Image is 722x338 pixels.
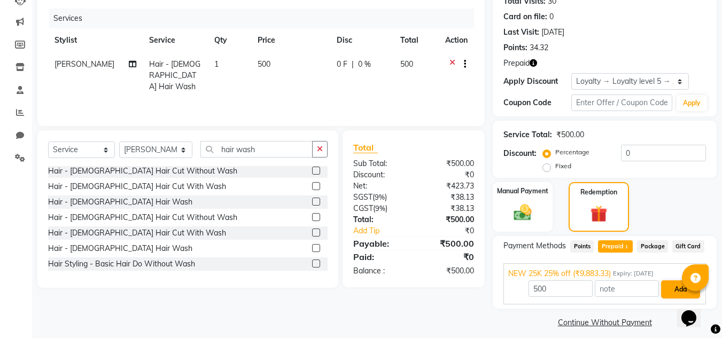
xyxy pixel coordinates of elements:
[414,250,482,263] div: ₹0
[503,240,566,251] span: Payment Methods
[375,193,385,201] span: 9%
[585,203,612,224] img: _gift.svg
[677,95,707,111] button: Apply
[580,187,617,197] label: Redemption
[345,192,414,203] div: ( )
[503,58,530,69] span: Prepaid
[48,181,226,192] div: Hair - [DEMOGRAPHIC_DATA] Hair Cut With Wash
[508,268,611,279] span: NEW 25K 25% off (₹9,883.33)
[508,202,537,223] img: _cash.svg
[345,225,425,237] a: Add Tip
[497,186,548,196] label: Manual Payment
[556,129,584,140] div: ₹500.00
[330,28,394,52] th: Disc
[143,28,208,52] th: Service
[570,240,594,253] span: Points
[595,280,659,297] input: note
[503,76,571,87] div: Apply Discount
[503,97,571,108] div: Coupon Code
[214,59,219,69] span: 1
[571,95,672,111] input: Enter Offer / Coupon Code
[503,11,547,22] div: Card on file:
[48,212,237,223] div: Hair - [DEMOGRAPHIC_DATA] Hair Cut Without Wash
[353,203,373,213] span: CGST
[503,148,537,159] div: Discount:
[637,240,668,253] span: Package
[529,280,593,297] input: Amount
[414,203,482,214] div: ₹38.13
[414,237,482,250] div: ₹500.00
[375,204,385,213] span: 9%
[345,237,414,250] div: Payable:
[503,42,527,53] div: Points:
[352,59,354,70] span: |
[345,180,414,192] div: Net:
[414,169,482,180] div: ₹0
[530,42,548,53] div: 34.32
[200,141,313,158] input: Search or Scan
[598,240,633,253] span: Prepaid
[414,214,482,225] div: ₹500.00
[149,59,200,91] span: Hair - [DEMOGRAPHIC_DATA] Hair Wash
[672,240,704,253] span: Gift Card
[48,243,192,254] div: Hair - [DEMOGRAPHIC_DATA] Hair Wash
[677,295,711,327] iframe: chat widget
[345,169,414,180] div: Discount:
[439,28,474,52] th: Action
[414,265,482,277] div: ₹500.00
[48,28,143,52] th: Stylist
[425,225,483,237] div: ₹0
[353,142,378,153] span: Total
[414,158,482,169] div: ₹500.00
[541,27,564,38] div: [DATE]
[345,214,414,225] div: Total:
[55,59,114,69] span: [PERSON_NAME]
[48,258,195,270] div: Hair Styling - Basic Hair Do Without Wash
[661,280,700,298] button: Add
[414,180,482,192] div: ₹423.73
[353,192,372,202] span: SGST
[503,129,552,140] div: Service Total:
[394,28,439,52] th: Total
[624,244,630,250] span: 1
[345,250,414,263] div: Paid:
[251,28,330,52] th: Price
[495,317,715,328] a: Continue Without Payment
[48,227,226,239] div: Hair - [DEMOGRAPHIC_DATA] Hair Cut With Wash
[337,59,347,70] span: 0 F
[555,147,589,157] label: Percentage
[400,59,413,69] span: 500
[613,269,654,278] span: Expiry: [DATE]
[414,192,482,203] div: ₹38.13
[48,196,192,208] div: Hair - [DEMOGRAPHIC_DATA] Hair Wash
[345,203,414,214] div: ( )
[345,158,414,169] div: Sub Total:
[48,166,237,177] div: Hair - [DEMOGRAPHIC_DATA] Hair Cut Without Wash
[258,59,270,69] span: 500
[358,59,371,70] span: 0 %
[555,161,571,171] label: Fixed
[49,9,482,28] div: Services
[208,28,251,52] th: Qty
[549,11,554,22] div: 0
[345,265,414,277] div: Balance :
[503,27,539,38] div: Last Visit:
